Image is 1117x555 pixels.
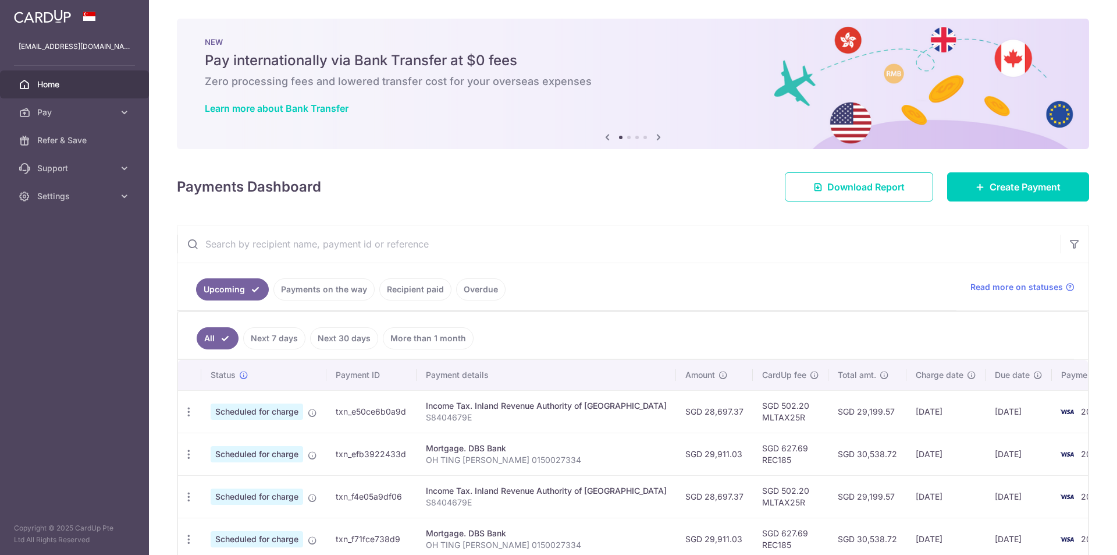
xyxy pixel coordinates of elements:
span: CardUp fee [762,369,806,381]
span: Download Report [827,180,905,194]
td: [DATE] [906,475,986,518]
p: OH TING [PERSON_NAME] 0150027334 [426,454,667,466]
span: Refer & Save [37,135,114,146]
td: SGD 502.20 MLTAX25R [753,390,828,433]
td: txn_f4e05a9df06 [326,475,417,518]
h4: Payments Dashboard [177,176,321,197]
a: Learn more about Bank Transfer [205,102,348,114]
div: Income Tax. Inland Revenue Authority of [GEOGRAPHIC_DATA] [426,400,667,412]
span: Home [37,79,114,90]
span: Settings [37,190,114,202]
td: [DATE] [906,390,986,433]
p: [EMAIL_ADDRESS][DOMAIN_NAME] [19,41,130,52]
span: Charge date [916,369,963,381]
img: Bank transfer banner [177,19,1089,149]
a: Recipient paid [379,278,451,301]
td: [DATE] [986,433,1052,475]
span: Total amt. [838,369,876,381]
a: Next 30 days [310,327,378,349]
span: Pay [37,107,114,118]
a: Upcoming [196,278,269,301]
td: SGD 28,697.37 [676,475,753,518]
a: All [197,327,239,349]
a: Next 7 days [243,327,305,349]
a: Read more on statuses [970,281,1075,293]
td: SGD 29,911.03 [676,433,753,475]
a: Overdue [456,278,506,301]
span: Create Payment [990,180,1061,194]
span: 2007 [1081,534,1101,544]
span: Scheduled for charge [211,531,303,547]
th: Payment details [417,360,676,390]
div: Income Tax. Inland Revenue Authority of [GEOGRAPHIC_DATA] [426,485,667,497]
td: [DATE] [986,475,1052,518]
div: Mortgage. DBS Bank [426,528,667,539]
img: Bank Card [1055,447,1079,461]
span: Due date [995,369,1030,381]
h5: Pay internationally via Bank Transfer at $0 fees [205,51,1061,70]
img: CardUp [14,9,71,23]
img: Bank Card [1055,532,1079,546]
td: SGD 29,199.57 [828,390,906,433]
span: 2007 [1081,406,1101,416]
a: Create Payment [947,172,1089,202]
span: Read more on statuses [970,281,1063,293]
td: SGD 30,538.72 [828,433,906,475]
p: S8404679E [426,412,667,423]
span: Scheduled for charge [211,489,303,505]
span: Scheduled for charge [211,446,303,462]
th: Payment ID [326,360,417,390]
img: Bank Card [1055,490,1079,504]
p: NEW [205,37,1061,47]
img: Bank Card [1055,405,1079,419]
h6: Zero processing fees and lowered transfer cost for your overseas expenses [205,75,1061,89]
div: Mortgage. DBS Bank [426,443,667,454]
td: SGD 29,199.57 [828,475,906,518]
td: SGD 28,697.37 [676,390,753,433]
td: [DATE] [986,390,1052,433]
input: Search by recipient name, payment id or reference [177,225,1061,263]
a: Payments on the way [273,278,375,301]
td: [DATE] [906,433,986,475]
td: txn_efb3922433d [326,433,417,475]
a: More than 1 month [383,327,474,349]
a: Download Report [785,172,933,202]
td: SGD 627.69 REC185 [753,433,828,475]
p: S8404679E [426,497,667,508]
span: Scheduled for charge [211,404,303,420]
p: OH TING [PERSON_NAME] 0150027334 [426,539,667,551]
span: Support [37,162,114,174]
span: Status [211,369,236,381]
td: txn_e50ce6b0a9d [326,390,417,433]
span: 2007 [1081,449,1101,459]
span: 2007 [1081,492,1101,501]
span: Amount [685,369,715,381]
td: SGD 502.20 MLTAX25R [753,475,828,518]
